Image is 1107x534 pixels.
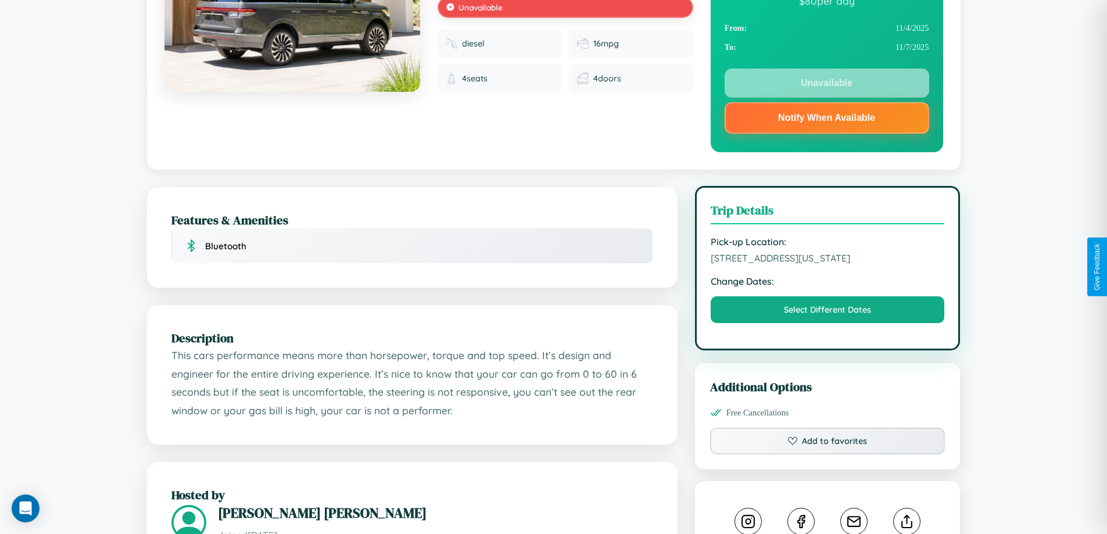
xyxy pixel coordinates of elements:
strong: From: [725,23,747,33]
div: 11 / 7 / 2025 [725,38,929,57]
h2: Description [171,329,653,346]
img: Seats [446,73,457,84]
button: Add to favorites [710,428,945,454]
img: Fuel type [446,38,457,49]
span: Free Cancellations [726,408,789,418]
h3: Additional Options [710,378,945,395]
span: Bluetooth [205,241,246,252]
strong: Change Dates: [711,275,945,287]
div: Give Feedback [1093,243,1101,291]
strong: To: [725,42,736,52]
div: Open Intercom Messenger [12,494,40,522]
button: Unavailable [725,69,929,98]
h3: Trip Details [711,202,945,224]
img: Fuel efficiency [577,38,589,49]
img: Doors [577,73,589,84]
h2: Hosted by [171,486,653,503]
span: Unavailable [458,2,503,12]
span: [STREET_ADDRESS][US_STATE] [711,252,945,264]
p: This cars performance means more than horsepower, torque and top speed. It’s design and engineer ... [171,346,653,420]
button: Notify When Available [725,102,929,134]
button: Select Different Dates [711,296,945,323]
span: 4 seats [462,73,488,84]
strong: Pick-up Location: [711,236,945,248]
h3: [PERSON_NAME] [PERSON_NAME] [218,503,653,522]
span: diesel [462,38,485,49]
h2: Features & Amenities [171,212,653,228]
span: 4 doors [593,73,621,84]
span: 16 mpg [593,38,619,49]
div: 11 / 4 / 2025 [725,19,929,38]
